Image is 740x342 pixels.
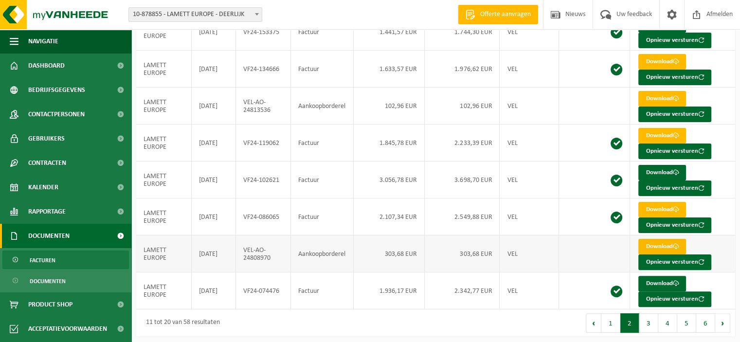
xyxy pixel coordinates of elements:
td: VEL [500,198,559,235]
span: Contactpersonen [28,102,85,126]
td: LAMETT EUROPE [136,235,192,272]
td: 1.633,57 EUR [354,51,425,88]
td: VF24-102621 [236,162,291,198]
td: 2.107,34 EUR [354,198,425,235]
td: 1.976,62 EUR [425,51,500,88]
td: LAMETT EUROPE [136,14,192,51]
td: Factuur [291,51,354,88]
td: [DATE] [192,88,236,125]
td: VEL [500,88,559,125]
td: 102,96 EUR [425,88,500,125]
td: 3.698,70 EUR [425,162,500,198]
td: [DATE] [192,14,236,51]
a: Download [638,54,686,70]
button: Opnieuw versturen [638,33,711,48]
td: VEL [500,51,559,88]
td: VEL-AO-24813536 [236,88,291,125]
a: Offerte aanvragen [458,5,538,24]
td: VF24-074476 [236,272,291,309]
td: VEL [500,235,559,272]
span: Product Shop [28,292,72,317]
div: 11 tot 20 van 58 resultaten [141,314,220,332]
button: Opnieuw versturen [638,254,711,270]
td: 3.056,78 EUR [354,162,425,198]
td: VEL [500,14,559,51]
td: VF24-134666 [236,51,291,88]
td: 2.233,39 EUR [425,125,500,162]
td: Factuur [291,272,354,309]
button: Previous [586,313,601,333]
span: Navigatie [28,29,58,54]
button: 2 [620,313,639,333]
a: Download [638,276,686,291]
td: [DATE] [192,125,236,162]
button: 6 [696,313,715,333]
button: 3 [639,313,658,333]
td: [DATE] [192,235,236,272]
a: Download [638,239,686,254]
td: [DATE] [192,51,236,88]
td: Factuur [291,162,354,198]
button: Opnieuw versturen [638,144,711,159]
button: Next [715,313,730,333]
button: Opnieuw versturen [638,180,711,196]
span: Bedrijfsgegevens [28,78,85,102]
button: Opnieuw versturen [638,70,711,85]
td: LAMETT EUROPE [136,198,192,235]
td: LAMETT EUROPE [136,51,192,88]
span: Acceptatievoorwaarden [28,317,107,341]
span: Documenten [28,224,70,248]
td: 303,68 EUR [425,235,500,272]
td: [DATE] [192,272,236,309]
button: Opnieuw versturen [638,291,711,307]
td: Factuur [291,125,354,162]
td: LAMETT EUROPE [136,162,192,198]
td: VEL [500,162,559,198]
td: VEL [500,125,559,162]
td: [DATE] [192,198,236,235]
td: 303,68 EUR [354,235,425,272]
span: Contracten [28,151,66,175]
span: Gebruikers [28,126,65,151]
td: Factuur [291,14,354,51]
td: VEL [500,272,559,309]
td: Factuur [291,198,354,235]
a: Documenten [2,271,129,290]
a: Download [638,128,686,144]
button: 4 [658,313,677,333]
span: Offerte aanvragen [478,10,533,19]
td: VEL-AO-24808970 [236,235,291,272]
td: 102,96 EUR [354,88,425,125]
td: LAMETT EUROPE [136,272,192,309]
td: 2.549,88 EUR [425,198,500,235]
a: Facturen [2,251,129,269]
td: VF24-086065 [236,198,291,235]
span: Rapportage [28,199,66,224]
a: Download [638,165,686,180]
td: 2.342,77 EUR [425,272,500,309]
span: Dashboard [28,54,65,78]
button: Opnieuw versturen [638,107,711,122]
td: 1.845,78 EUR [354,125,425,162]
td: 1.936,17 EUR [354,272,425,309]
a: Download [638,91,686,107]
button: Opnieuw versturen [638,217,711,233]
span: 10-878855 - LAMETT EUROPE - DEERLIJK [128,7,262,22]
td: Aankoopborderel [291,235,354,272]
a: Download [638,202,686,217]
span: Facturen [30,251,55,270]
td: LAMETT EUROPE [136,125,192,162]
button: 5 [677,313,696,333]
span: Kalender [28,175,58,199]
td: 1.441,57 EUR [354,14,425,51]
td: VF24-153375 [236,14,291,51]
span: Documenten [30,272,66,290]
span: 10-878855 - LAMETT EUROPE - DEERLIJK [129,8,262,21]
td: VF24-119062 [236,125,291,162]
td: 1.744,30 EUR [425,14,500,51]
td: [DATE] [192,162,236,198]
button: 1 [601,313,620,333]
td: LAMETT EUROPE [136,88,192,125]
td: Aankoopborderel [291,88,354,125]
